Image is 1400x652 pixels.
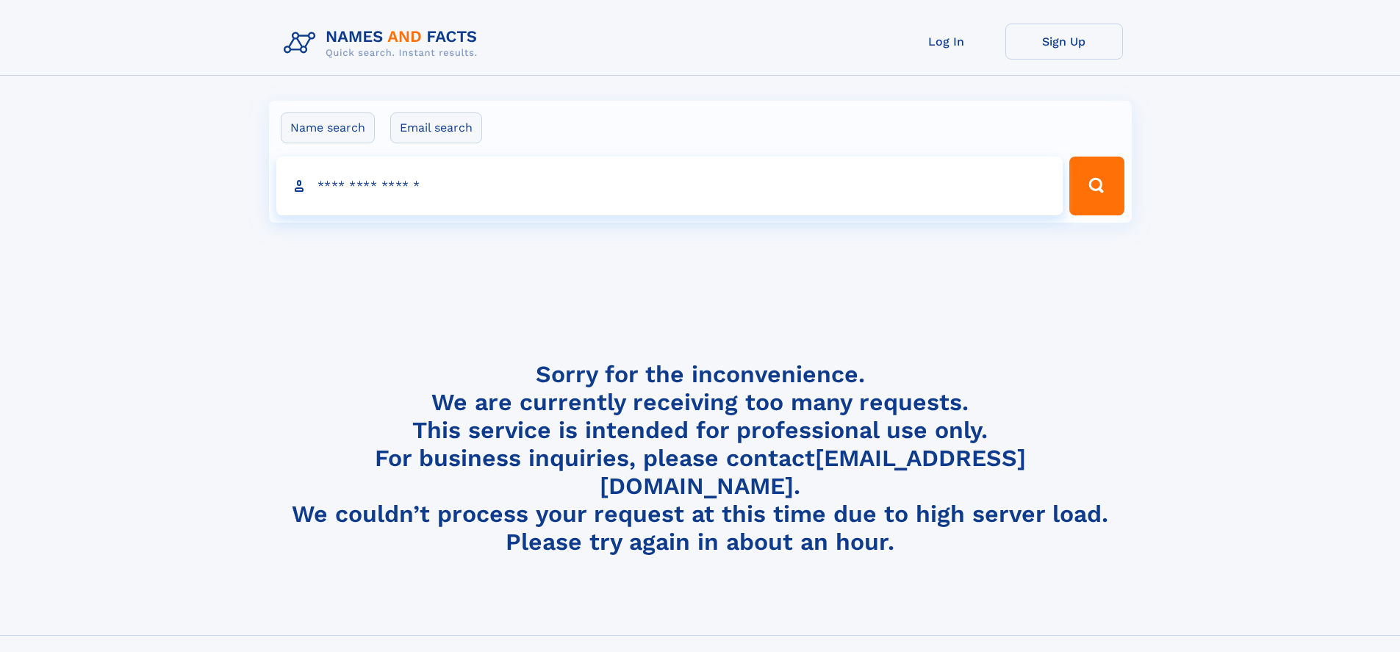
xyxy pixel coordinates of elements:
[888,24,1005,60] a: Log In
[276,157,1063,215] input: search input
[390,112,482,143] label: Email search
[281,112,375,143] label: Name search
[278,360,1123,556] h4: Sorry for the inconvenience. We are currently receiving too many requests. This service is intend...
[1069,157,1124,215] button: Search Button
[600,444,1026,500] a: [EMAIL_ADDRESS][DOMAIN_NAME]
[278,24,489,63] img: Logo Names and Facts
[1005,24,1123,60] a: Sign Up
